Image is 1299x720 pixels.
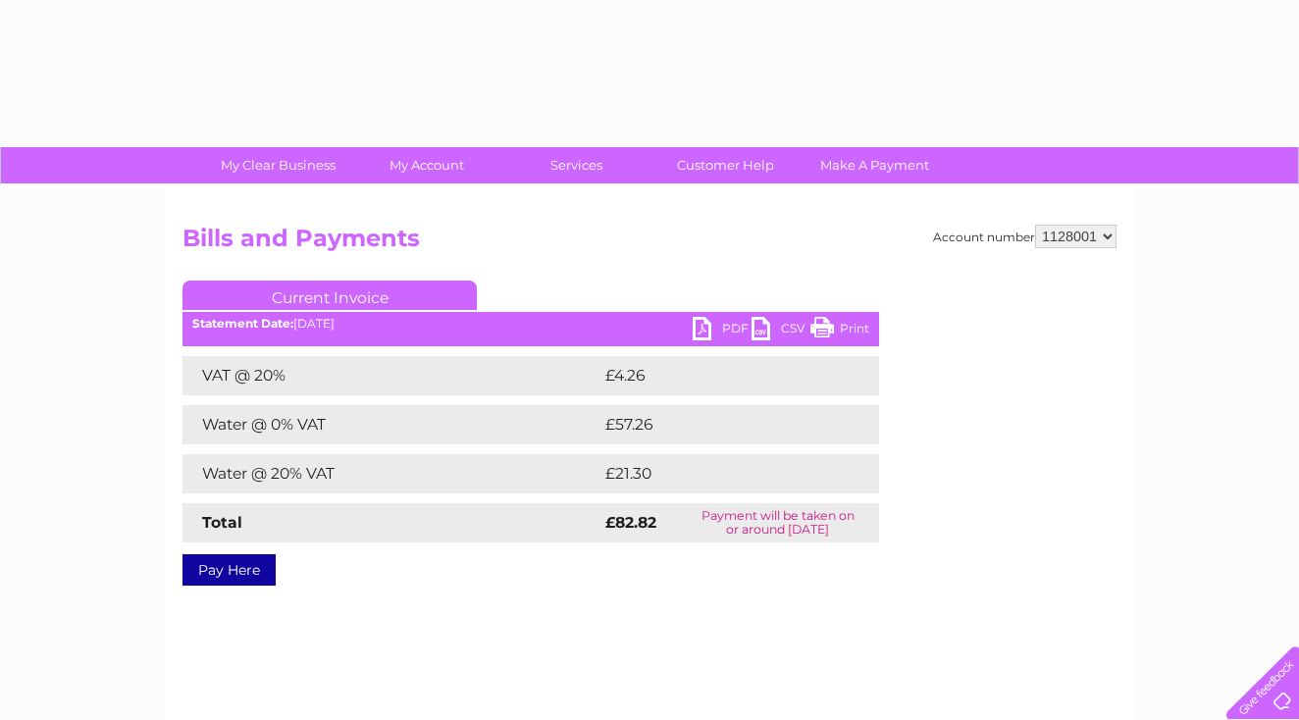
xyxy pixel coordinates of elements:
a: Services [495,147,657,183]
a: Customer Help [645,147,806,183]
a: PDF [693,317,752,345]
strong: £82.82 [605,513,656,532]
b: Statement Date: [192,316,293,331]
a: My Clear Business [197,147,359,183]
td: Water @ 20% VAT [182,454,600,493]
td: £4.26 [600,356,833,395]
div: [DATE] [182,317,879,331]
h2: Bills and Payments [182,225,1117,262]
div: Account number [933,225,1117,248]
td: £21.30 [600,454,838,493]
td: VAT @ 20% [182,356,600,395]
td: £57.26 [600,405,839,444]
a: Print [810,317,869,345]
a: My Account [346,147,508,183]
a: Current Invoice [182,281,477,310]
a: Make A Payment [794,147,956,183]
a: CSV [752,317,810,345]
td: Water @ 0% VAT [182,405,600,444]
a: Pay Here [182,554,276,586]
td: Payment will be taken on or around [DATE] [676,503,879,542]
strong: Total [202,513,242,532]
